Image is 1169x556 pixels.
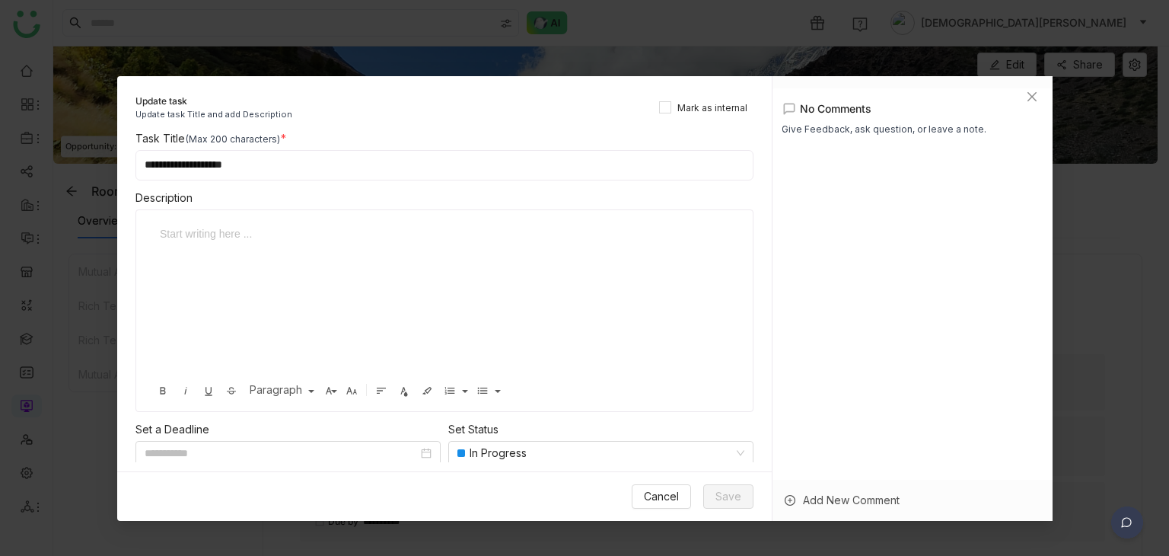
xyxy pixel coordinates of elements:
[153,381,173,399] button: Bold (Ctrl+B)
[772,480,1053,521] div: Add New Comment
[394,381,414,399] button: Text Color
[644,488,679,505] span: Cancel
[490,381,502,399] button: Unordered List
[371,381,391,399] button: Align
[1011,76,1052,117] button: Close
[247,383,307,396] span: Paragraph
[135,421,441,438] div: Set a Deadline
[135,190,753,206] div: Description
[703,484,753,509] button: Save
[319,381,339,399] button: Font Family
[671,101,753,116] span: Mark as internal
[457,381,470,399] button: Ordered List
[632,484,691,509] button: Cancel
[782,122,986,137] div: Give Feedback, ask question, or leave a note.
[221,381,241,399] button: Strikethrough (Ctrl+S)
[135,108,292,121] div: Update task Title and add Description
[176,381,196,399] button: Italic (Ctrl+I)
[135,130,753,147] div: Task Title
[199,381,218,399] button: Underline (Ctrl+U)
[185,133,280,145] span: (Max 200 characters)
[448,421,753,438] div: Set Status
[1108,506,1146,545] img: dsr-chat-floating.svg
[782,101,797,117] img: lms-comment.svg
[417,381,437,399] button: Background Color
[800,101,871,117] span: No Comments
[457,442,744,465] nz-select-item: In Progress
[135,94,292,108] div: Update task
[342,381,362,399] button: Font Size
[440,381,460,399] button: Ordered List
[473,381,492,399] button: Unordered List
[470,442,527,465] div: In Progress
[244,381,316,399] button: Paragraph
